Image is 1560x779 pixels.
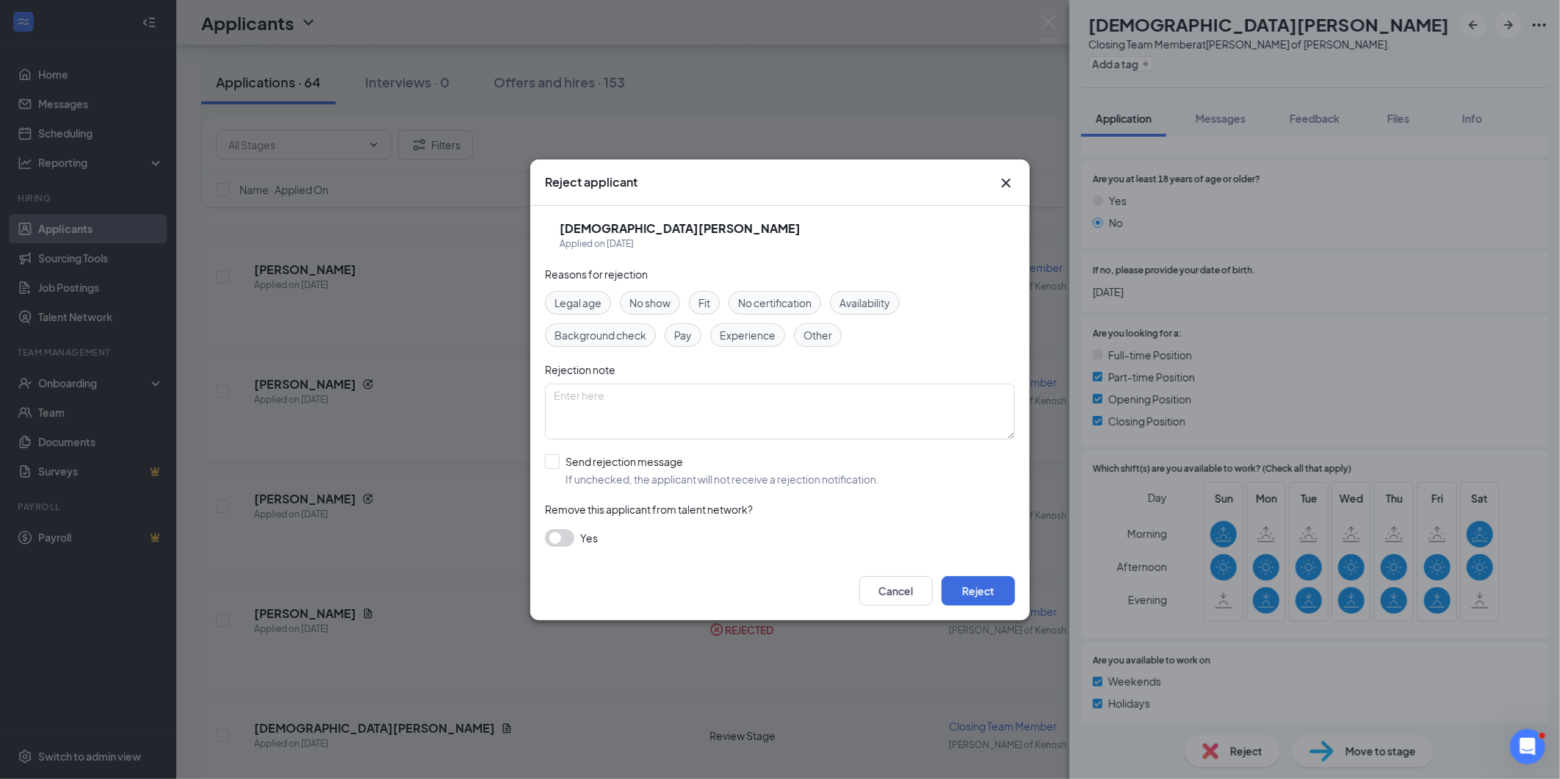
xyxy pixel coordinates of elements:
h5: [DEMOGRAPHIC_DATA][PERSON_NAME] [560,220,801,237]
h3: Reject applicant [545,174,638,190]
span: Legal age [555,295,602,311]
span: Remove this applicant from talent network? [545,503,753,516]
span: Availability [839,295,890,311]
button: Close [997,174,1015,192]
span: Reasons for rejection [545,268,648,281]
span: Yes [580,529,598,547]
span: Fit [698,295,710,311]
span: Other [804,327,832,343]
button: Cancel [859,576,933,606]
button: Reject [942,576,1015,606]
span: No certification [738,295,812,311]
span: Pay [674,327,692,343]
svg: Cross [997,174,1015,192]
span: Rejection note [545,363,615,376]
iframe: Intercom live chat [1510,729,1545,764]
span: Experience [720,327,776,343]
span: Background check [555,327,646,343]
span: No show [629,295,671,311]
div: Applied on [DATE] [560,237,801,251]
